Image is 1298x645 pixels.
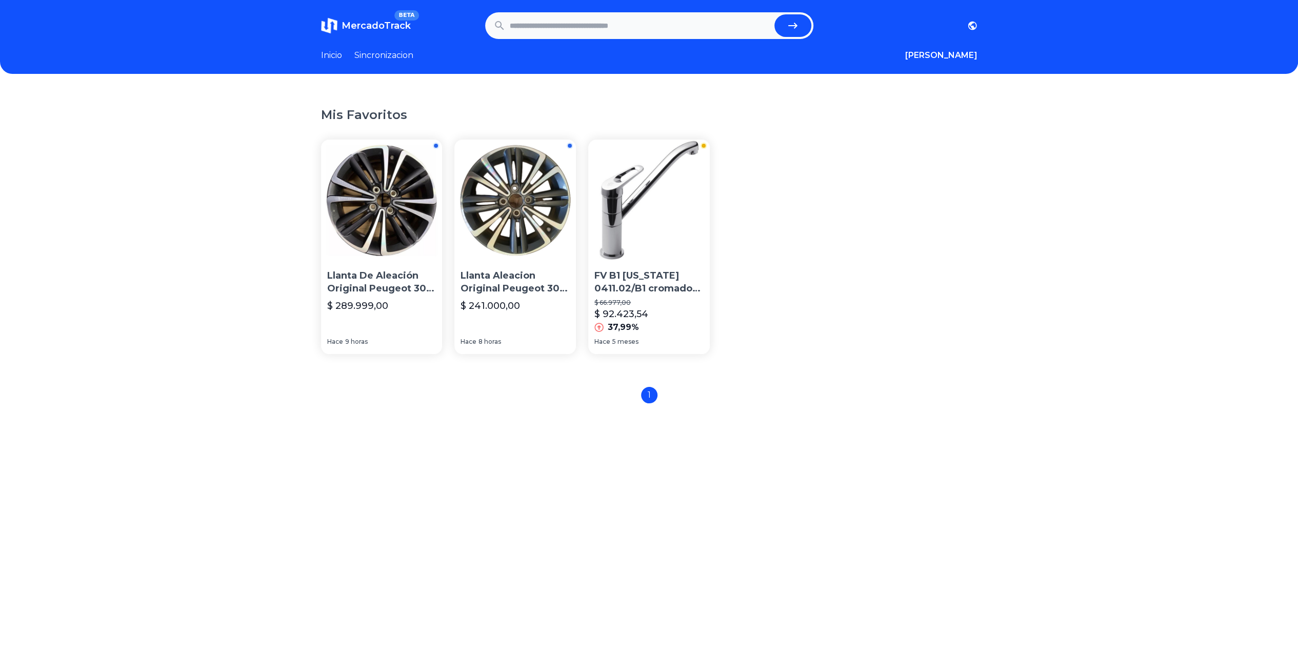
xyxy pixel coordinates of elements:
[354,49,413,62] a: Sincronizacion
[461,269,570,295] p: Llanta Aleacion Original Peugeot 301 R16 Diam.
[345,338,368,346] span: 9 horas
[588,140,710,261] img: FV B1 Arizona 0411.02/B1 cromado 212x185mm
[321,107,977,123] h1: Mis Favoritos
[594,307,648,321] p: $ 92.423,54
[327,269,436,295] p: Llanta De Aleación Original Peugeot 301 Rodado 16 Diamantada
[327,338,343,346] span: Hace
[608,321,639,334] p: 37,99%
[454,140,576,354] a: Llanta Aleacion Original Peugeot 301 R16 Diam.Llanta Aleacion Original Peugeot 301 R16 Diam.$ 241...
[478,338,501,346] span: 8 horas
[327,299,388,313] p: $ 289.999,00
[321,49,342,62] a: Inicio
[321,140,443,261] img: Llanta De Aleación Original Peugeot 301 Rodado 16 Diamantada
[321,17,411,34] a: MercadoTrackBETA
[461,338,476,346] span: Hace
[454,140,576,261] img: Llanta Aleacion Original Peugeot 301 R16 Diam.
[594,299,704,307] p: $ 66.977,00
[321,17,337,34] img: MercadoTrack
[905,49,977,62] button: [PERSON_NAME]
[394,10,418,21] span: BETA
[461,299,520,313] p: $ 241.000,00
[588,140,710,354] a: FV B1 Arizona 0411.02/B1 cromado 212x185mmFV B1 [US_STATE] 0411.02/B1 cromado 212x185mm$ 66.977,0...
[321,140,443,354] a: Llanta De Aleación Original Peugeot 301 Rodado 16 DiamantadaLlanta De Aleación Original Peugeot 3...
[342,20,411,31] span: MercadoTrack
[594,338,610,346] span: Hace
[612,338,638,346] span: 5 meses
[594,269,704,295] p: FV B1 [US_STATE] 0411.02/B1 cromado 212x185mm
